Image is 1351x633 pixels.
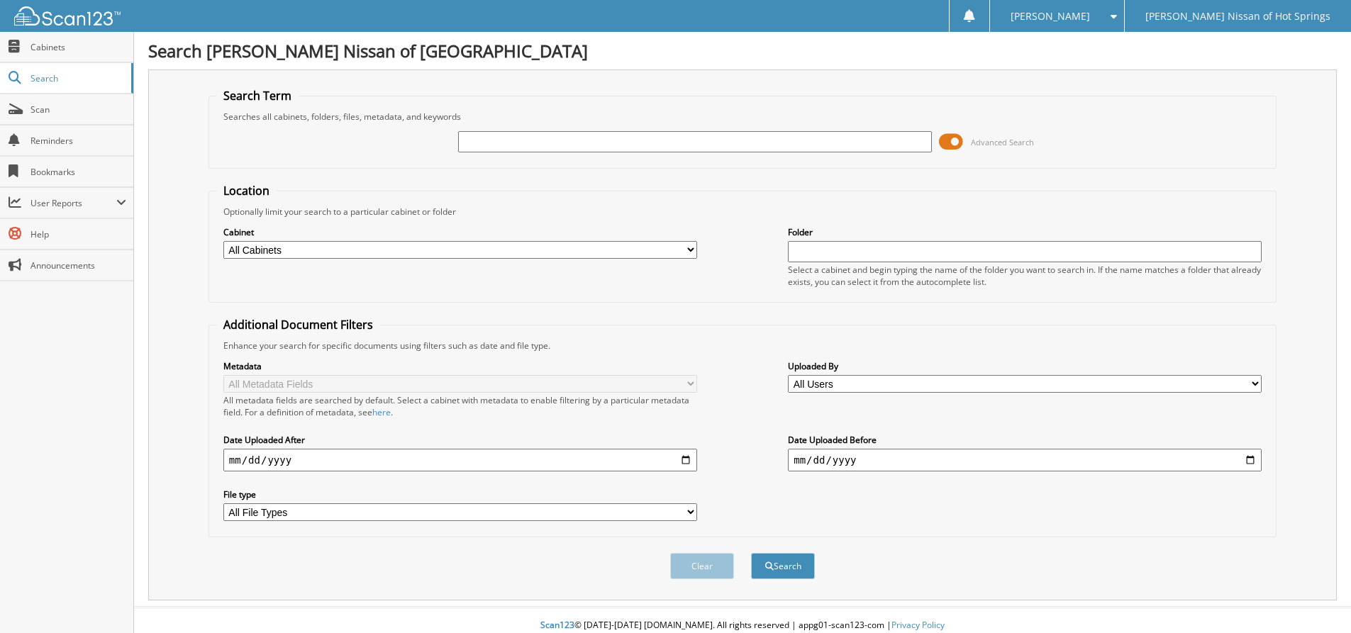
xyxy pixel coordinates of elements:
[788,360,1262,372] label: Uploaded By
[223,226,697,238] label: Cabinet
[216,206,1269,218] div: Optionally limit your search to a particular cabinet or folder
[30,259,126,271] span: Announcements
[788,264,1262,288] div: Select a cabinet and begin typing the name of the folder you want to search in. If the name match...
[223,360,697,372] label: Metadata
[788,449,1262,471] input: end
[216,340,1269,352] div: Enhance your search for specific documents using filters such as date and file type.
[30,41,126,53] span: Cabinets
[223,434,697,446] label: Date Uploaded After
[223,394,697,418] div: All metadata fields are searched by default. Select a cabinet with metadata to enable filtering b...
[670,553,734,579] button: Clear
[30,197,116,209] span: User Reports
[216,88,299,103] legend: Search Term
[891,619,945,631] a: Privacy Policy
[216,183,277,198] legend: Location
[540,619,574,631] span: Scan123
[30,72,124,84] span: Search
[216,111,1269,123] div: Searches all cabinets, folders, files, metadata, and keywords
[372,406,391,418] a: here
[14,6,121,26] img: scan123-logo-white.svg
[751,553,815,579] button: Search
[223,488,697,500] label: File type
[1011,12,1090,21] span: [PERSON_NAME]
[30,135,126,147] span: Reminders
[1145,12,1330,21] span: [PERSON_NAME] Nissan of Hot Springs
[30,166,126,178] span: Bookmarks
[223,449,697,471] input: start
[971,137,1034,147] span: Advanced Search
[788,434,1262,446] label: Date Uploaded Before
[30,228,126,240] span: Help
[30,103,126,116] span: Scan
[788,226,1262,238] label: Folder
[216,317,380,332] legend: Additional Document Filters
[148,39,1337,62] h1: Search [PERSON_NAME] Nissan of [GEOGRAPHIC_DATA]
